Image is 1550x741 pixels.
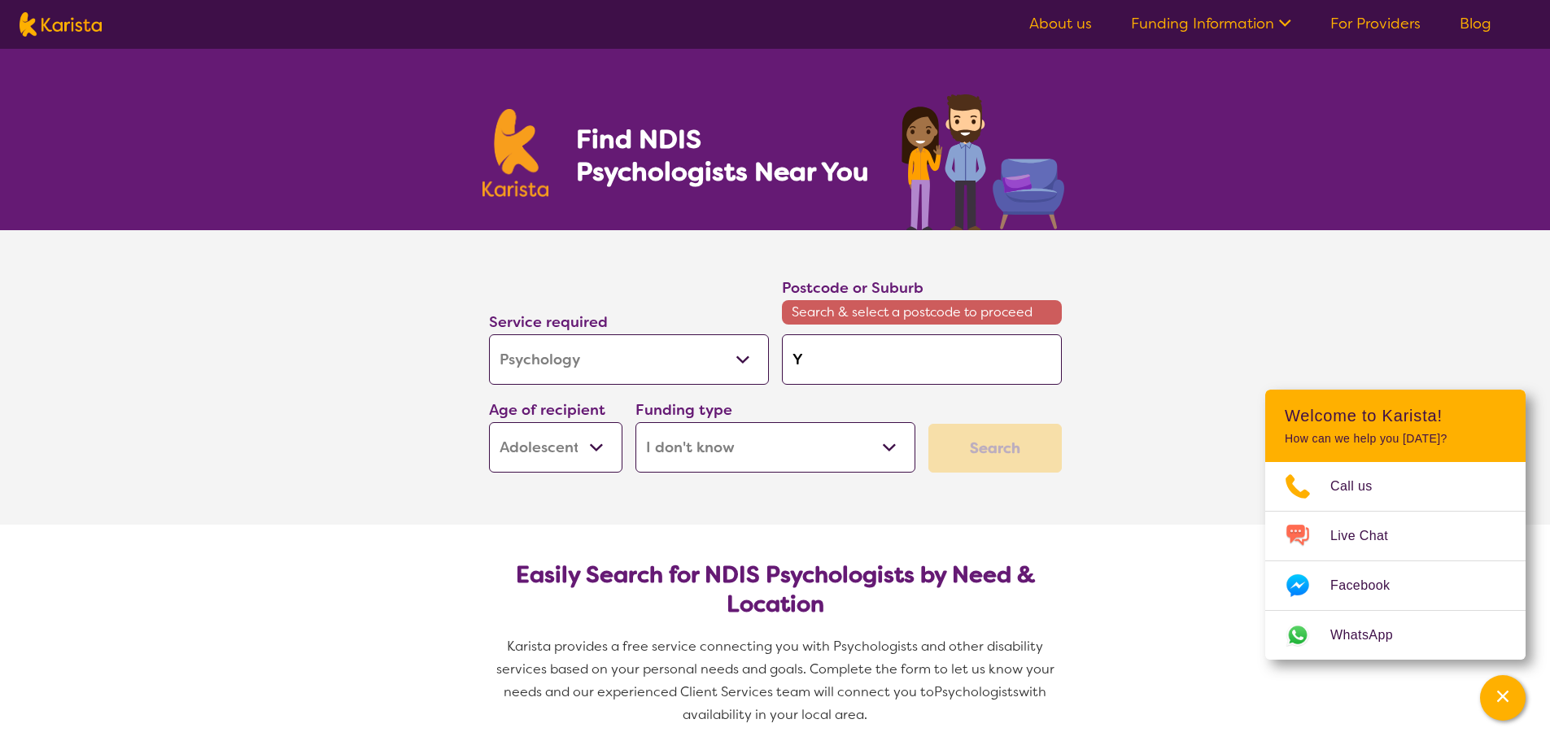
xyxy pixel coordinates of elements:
img: Karista logo [482,109,549,197]
p: How can we help you [DATE]? [1285,432,1506,446]
span: Search & select a postcode to proceed [782,300,1062,325]
label: Service required [489,312,608,332]
label: Age of recipient [489,400,605,420]
a: About us [1029,14,1092,33]
label: Postcode or Suburb [782,278,923,298]
span: Karista provides a free service connecting you with Psychologists and other disability services b... [496,638,1058,700]
button: Channel Menu [1480,675,1526,721]
span: WhatsApp [1330,623,1412,647]
span: Psychologists [934,683,1019,700]
h2: Welcome to Karista! [1285,406,1506,425]
img: psychology [896,88,1068,230]
span: Facebook [1330,573,1409,598]
a: Web link opens in a new tab. [1265,611,1526,660]
span: Live Chat [1330,524,1408,548]
h2: Easily Search for NDIS Psychologists by Need & Location [502,560,1049,619]
a: For Providers [1330,14,1421,33]
ul: Choose channel [1265,462,1526,660]
div: Channel Menu [1265,390,1526,660]
h1: Find NDIS Psychologists Near You [576,123,877,188]
a: Funding Information [1131,14,1291,33]
input: Type [782,334,1062,385]
img: Karista logo [20,12,102,37]
a: Blog [1460,14,1491,33]
label: Funding type [635,400,732,420]
span: Call us [1330,474,1392,499]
